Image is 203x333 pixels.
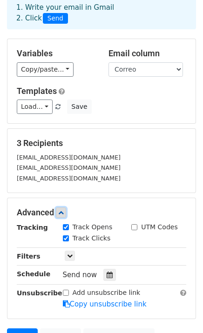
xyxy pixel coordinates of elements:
a: Templates [17,86,57,96]
label: Add unsubscribe link [73,288,141,298]
strong: Unsubscribe [17,289,62,297]
small: [EMAIL_ADDRESS][DOMAIN_NAME] [17,175,121,182]
small: [EMAIL_ADDRESS][DOMAIN_NAME] [17,164,121,171]
strong: Tracking [17,224,48,231]
span: Send now [63,271,97,279]
h5: Variables [17,48,95,59]
div: Widget de chat [156,288,203,333]
strong: Schedule [17,270,50,278]
strong: Filters [17,253,41,260]
small: [EMAIL_ADDRESS][DOMAIN_NAME] [17,154,121,161]
label: Track Opens [73,222,113,232]
h5: 3 Recipients [17,138,186,148]
h5: Advanced [17,207,186,218]
button: Save [67,100,91,114]
div: 1. Write your email in Gmail 2. Click [9,2,194,24]
a: Load... [17,100,53,114]
label: UTM Codes [141,222,177,232]
iframe: Chat Widget [156,288,203,333]
span: Send [43,13,68,24]
a: Copy unsubscribe link [63,300,147,308]
a: Copy/paste... [17,62,74,77]
label: Track Clicks [73,233,111,243]
h5: Email column [108,48,186,59]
